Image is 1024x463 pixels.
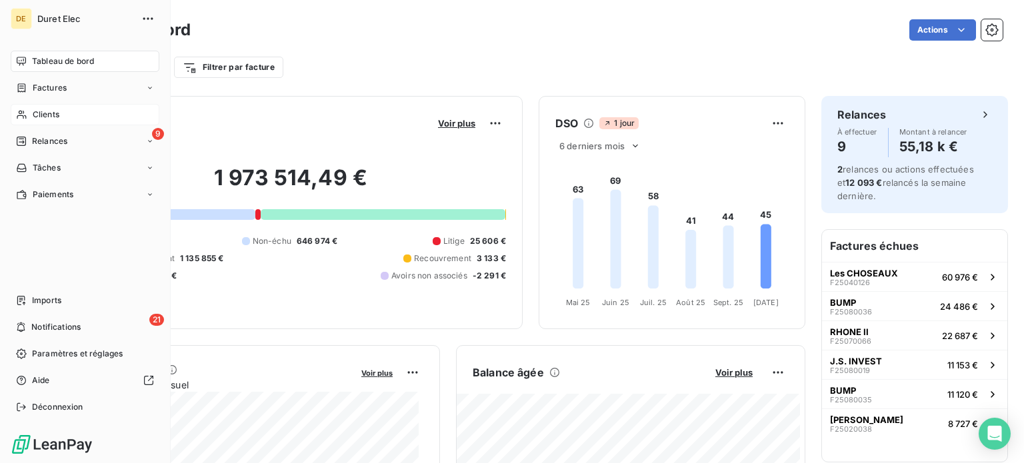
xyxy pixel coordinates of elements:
[32,135,67,147] span: Relances
[559,141,625,151] span: 6 derniers mois
[477,252,506,264] span: 3 133 €
[948,418,978,429] span: 8 727 €
[438,118,475,129] span: Voir plus
[32,348,123,360] span: Paramètres et réglages
[753,298,779,307] tspan: [DATE]
[414,252,471,264] span: Recouvrement
[434,117,479,129] button: Voir plus
[75,378,352,392] span: Chiffre d'affaires mensuel
[473,270,506,282] span: -2 291 €
[830,385,856,396] span: BUMP
[361,368,393,378] span: Voir plus
[830,308,872,316] span: F25080036
[11,8,32,29] div: DE
[837,128,877,136] span: À effectuer
[830,268,898,278] span: Les CHOSEAUX
[830,356,882,366] span: J.S. INVEST
[940,301,978,312] span: 24 486 €
[32,294,61,306] span: Imports
[822,262,1007,291] button: Les CHOSEAUXF2504012660 976 €
[31,321,81,333] span: Notifications
[830,425,872,433] span: F25020038
[473,364,544,380] h6: Balance âgée
[443,235,465,247] span: Litige
[837,136,877,157] h4: 9
[715,367,753,378] span: Voir plus
[822,291,1007,320] button: BUMPF2508003624 486 €
[180,252,224,264] span: 1 135 855 €
[75,165,506,205] h2: 1 973 514,49 €
[470,235,506,247] span: 25 606 €
[830,278,870,286] span: F25040126
[713,298,743,307] tspan: Sept. 25
[837,164,843,175] span: 2
[566,298,591,307] tspan: Mai 25
[899,128,967,136] span: Montant à relancer
[37,13,133,24] span: Duret Elec
[845,177,882,188] span: 12 093 €
[152,128,164,140] span: 9
[830,414,903,425] span: [PERSON_NAME]
[33,189,73,201] span: Paiements
[174,57,283,78] button: Filtrer par facture
[830,326,869,337] span: RHONE II
[899,136,967,157] h4: 55,18 k €
[11,434,93,455] img: Logo LeanPay
[947,389,978,400] span: 11 120 €
[830,366,870,374] span: F25080019
[822,408,1007,438] button: [PERSON_NAME]F250200388 727 €
[822,350,1007,379] button: J.S. INVESTF2508001911 153 €
[830,297,856,308] span: BUMP
[942,330,978,341] span: 22 687 €
[822,379,1007,408] button: BUMPF2508003511 120 €
[942,272,978,282] span: 60 976 €
[830,337,871,345] span: F25070066
[253,235,291,247] span: Non-échu
[947,360,978,370] span: 11 153 €
[640,298,667,307] tspan: Juil. 25
[33,162,61,174] span: Tâches
[391,270,467,282] span: Avoirs non associés
[711,366,757,378] button: Voir plus
[11,370,159,391] a: Aide
[357,366,397,378] button: Voir plus
[909,19,976,41] button: Actions
[837,164,974,201] span: relances ou actions effectuées et relancés la semaine dernière.
[979,418,1011,450] div: Open Intercom Messenger
[822,320,1007,350] button: RHONE IIF2507006622 687 €
[33,82,67,94] span: Factures
[33,109,59,121] span: Clients
[602,298,629,307] tspan: Juin 25
[32,401,83,413] span: Déconnexion
[830,396,872,404] span: F25080035
[555,115,578,131] h6: DSO
[32,55,94,67] span: Tableau de bord
[822,230,1007,262] h6: Factures échues
[676,298,705,307] tspan: Août 25
[599,117,639,129] span: 1 jour
[32,374,50,386] span: Aide
[837,107,886,123] h6: Relances
[149,314,164,326] span: 21
[297,235,337,247] span: 646 974 €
